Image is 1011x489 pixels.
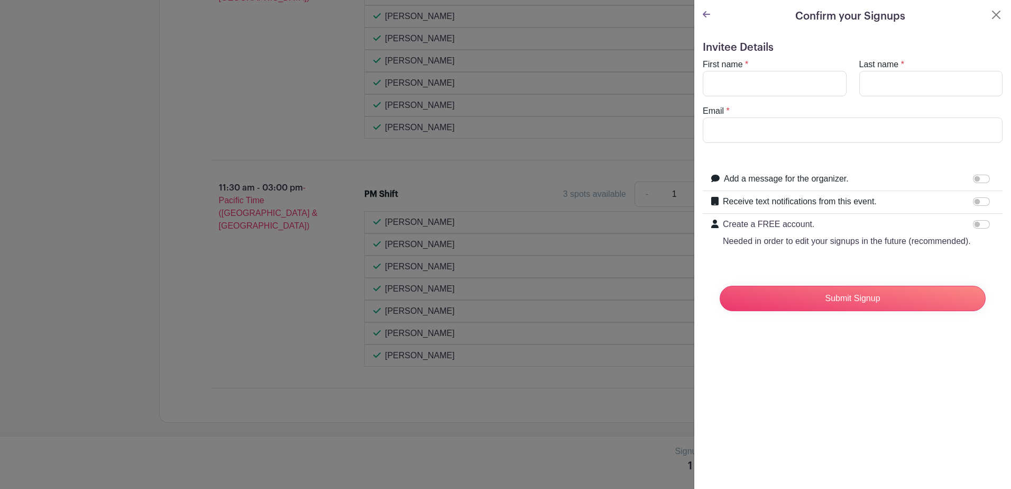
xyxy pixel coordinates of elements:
button: Close [990,8,1003,21]
label: Last name [859,58,899,71]
p: Needed in order to edit your signups in the future (recommended). [723,235,971,248]
label: Receive text notifications from this event. [723,195,877,208]
label: Email [703,105,724,117]
label: Add a message for the organizer. [724,173,849,185]
h5: Invitee Details [703,41,1003,54]
label: First name [703,58,743,71]
h5: Confirm your Signups [795,8,905,24]
input: Submit Signup [720,286,986,311]
p: Create a FREE account. [723,218,971,231]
